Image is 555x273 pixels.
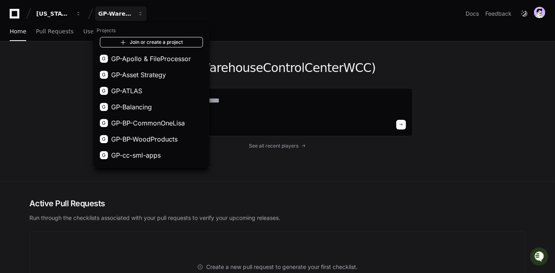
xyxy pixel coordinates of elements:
h2: Active Pull Requests [29,198,526,209]
span: Pylon [80,84,97,90]
button: Start new chat [137,62,147,72]
div: G [100,55,108,63]
span: GP-Balancing [111,102,152,112]
button: Feedback [485,10,512,18]
a: Pull Requests [36,23,73,41]
h1: Projects [93,24,209,37]
a: See all recent players [142,143,413,149]
a: Docs [466,10,479,18]
div: [US_STATE] Pacific [36,10,71,18]
p: Run through the checklists associated with your pull requests to verify your upcoming releases. [29,214,526,222]
img: 1756235613930-3d25f9e4-fa56-45dd-b3ad-e072dfbd1548 [8,60,23,74]
button: GP-WarehouseControlCenterWCC) [95,6,147,21]
button: [US_STATE] Pacific [33,6,85,21]
a: Home [10,23,26,41]
span: Users [83,29,99,34]
iframe: Open customer support [529,246,551,268]
div: Start new chat [27,60,132,68]
a: Join or create a project [100,37,203,47]
div: G [100,71,108,79]
span: Home [10,29,26,34]
span: Pull Requests [36,29,73,34]
span: GP-BP-WoodProducts [111,134,178,144]
div: G [100,119,108,127]
div: [US_STATE] Pacific [93,23,209,168]
span: GP-Apollo & FileProcessor [111,54,191,64]
img: PlayerZero [8,8,24,24]
a: Users [83,23,99,41]
a: Powered byPylon [57,84,97,90]
div: Welcome [8,32,147,45]
div: We're available if you need us! [27,68,102,74]
img: avatar [534,7,545,18]
div: G [100,135,108,143]
div: G [100,151,108,159]
span: See all recent players [249,143,299,149]
span: GP-cc-sml-apps [111,150,161,160]
div: G [100,87,108,95]
span: GP-ATLAS [111,86,142,96]
h1: GP-WarehouseControlCenterWCC) [142,61,413,75]
div: GP-WarehouseControlCenterWCC) [98,10,133,18]
span: GP-Asset Strategy [111,70,166,80]
div: G [100,103,108,111]
span: GP-BP-CommonOneLisa [111,118,185,128]
span: Create a new pull request to generate your first checklist. [206,263,358,271]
